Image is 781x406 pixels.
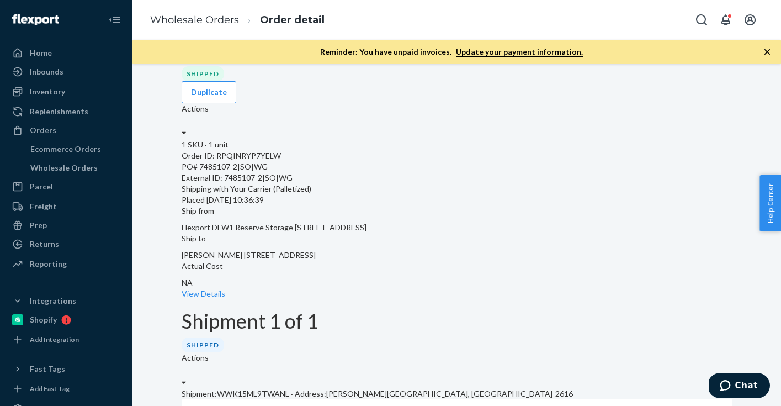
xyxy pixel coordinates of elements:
[182,338,224,352] div: Shipped
[182,66,224,81] div: Shipped
[320,46,583,57] p: Reminder: You have unpaid invoices.
[182,289,225,298] a: View Details
[182,223,366,232] span: Flexport DFW1 Reserve Storage [STREET_ADDRESS]
[7,255,126,273] a: Reporting
[739,9,761,31] button: Open account menu
[7,382,126,396] a: Add Fast Tag
[182,352,209,363] label: Actions
[182,310,732,333] h1: Shipment 1 of 1
[759,175,781,231] button: Help Center
[30,296,76,307] div: Integrations
[182,233,732,244] p: Ship to
[7,292,126,310] button: Integrations
[30,48,52,59] div: Home
[30,162,98,173] div: Wholesale Orders
[30,220,47,231] div: Prep
[25,159,126,177] a: Wholesale Orders
[30,181,53,192] div: Parcel
[141,4,333,36] ol: breadcrumbs
[7,360,126,378] button: Fast Tags
[30,106,88,117] div: Replenishments
[7,63,126,81] a: Inbounds
[30,314,57,325] div: Shopify
[30,239,59,250] div: Returns
[104,9,126,31] button: Close Navigation
[182,161,732,172] div: PO# 7485107-2|SO|WG
[30,86,65,97] div: Inventory
[30,259,67,270] div: Reporting
[182,150,732,161] div: Order ID: RPQINRYP7YELW
[182,172,732,183] div: External ID: 7485107-2|SO|WG
[7,198,126,215] a: Freight
[260,14,325,26] a: Order detail
[182,205,732,217] p: Ship from
[30,125,56,136] div: Orders
[30,384,70,393] div: Add Fast Tag
[182,261,732,299] div: NA
[709,373,770,400] iframe: Opens a widget where you can chat to one of our agents
[690,9,713,31] button: Open Search Box
[456,47,583,57] a: Update your payment information.
[7,235,126,253] a: Returns
[30,66,63,77] div: Inbounds
[715,9,737,31] button: Open notifications
[182,103,209,114] label: Actions
[30,335,79,344] div: Add Integration
[295,389,326,398] span: Address:
[12,14,59,25] img: Flexport logo
[182,183,732,194] p: Shipping with Your Carrier (Palletized)
[25,140,126,158] a: Ecommerce Orders
[7,178,126,196] a: Parcel
[182,139,732,150] div: 1 SKU · 1 unit
[7,44,126,62] a: Home
[182,261,732,272] p: Actual Cost
[7,122,126,139] a: Orders
[182,389,217,398] span: Shipment:
[182,81,236,103] button: Duplicate
[7,103,126,120] a: Replenishments
[7,83,126,101] a: Inventory
[182,388,732,399] p: WWK15ML9TWANL · [PERSON_NAME][GEOGRAPHIC_DATA], [GEOGRAPHIC_DATA]-2616
[182,250,316,260] span: [PERSON_NAME] [STREET_ADDRESS]
[7,333,126,346] a: Add Integration
[7,311,126,329] a: Shopify
[30,144,101,155] div: Ecommerce Orders
[30,363,65,375] div: Fast Tags
[30,201,57,212] div: Freight
[7,217,126,234] a: Prep
[182,194,732,205] div: Placed [DATE] 10:36:39
[150,14,239,26] a: Wholesale Orders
